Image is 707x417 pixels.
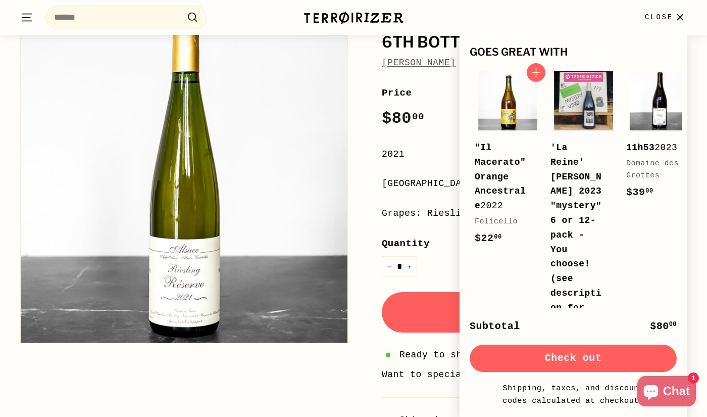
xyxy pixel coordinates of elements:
div: 2021 [382,147,687,162]
b: "Il Macerato" Orange Ancestrale [475,143,526,211]
div: Subtotal [470,318,520,335]
label: Quantity [382,236,687,251]
div: 2022 [475,141,530,213]
div: Folicello [475,216,530,228]
button: Close [639,3,693,32]
small: Shipping, taxes, and discount codes calculated at checkout. [500,382,646,407]
sup: 00 [494,234,501,241]
b: 'La Reine' [PERSON_NAME] 2023 "mystery" 6 or 12-pack - You choose! (see description for details) [550,143,601,328]
span: $39 [626,187,653,198]
a: "Il Macerato" Orange Ancestrale2022Folicello [475,68,540,257]
button: Check out [470,345,677,372]
button: Add to cart [382,292,687,333]
a: 11h532023Domaine des Grottes [626,68,692,211]
sup: 00 [645,188,653,195]
sup: 00 [412,111,424,122]
div: Grapes: Riesling [382,206,687,221]
b: 11h53 [626,143,654,153]
a: [PERSON_NAME] [382,58,456,68]
button: Reduce item quantity by one [382,256,397,277]
button: Increase item quantity by one [402,256,417,277]
div: 2023 [626,141,682,155]
span: $80 [382,109,424,128]
sup: 00 [669,321,677,328]
a: 'La Reine' [PERSON_NAME] 2023 "mystery" 6 or 12-pack - You choose! (see description for details)2... [550,68,616,400]
h1: Riesling Réserve (make this your 6th bottle - SEE DESCRIPTION) [382,17,687,51]
div: 2023 [550,141,606,344]
div: [GEOGRAPHIC_DATA], [GEOGRAPHIC_DATA] [382,176,687,191]
span: $22 [475,233,502,244]
inbox-online-store-chat: Shopify online store chat [634,376,699,409]
div: $80 [650,318,677,335]
li: Want to special order this item? [382,367,687,382]
div: Domaine des Grottes [626,158,682,182]
div: Goes great with [470,47,677,58]
label: Price [382,85,687,101]
input: quantity [382,256,417,277]
span: Close [645,12,673,23]
span: Ready to ship [399,348,473,362]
